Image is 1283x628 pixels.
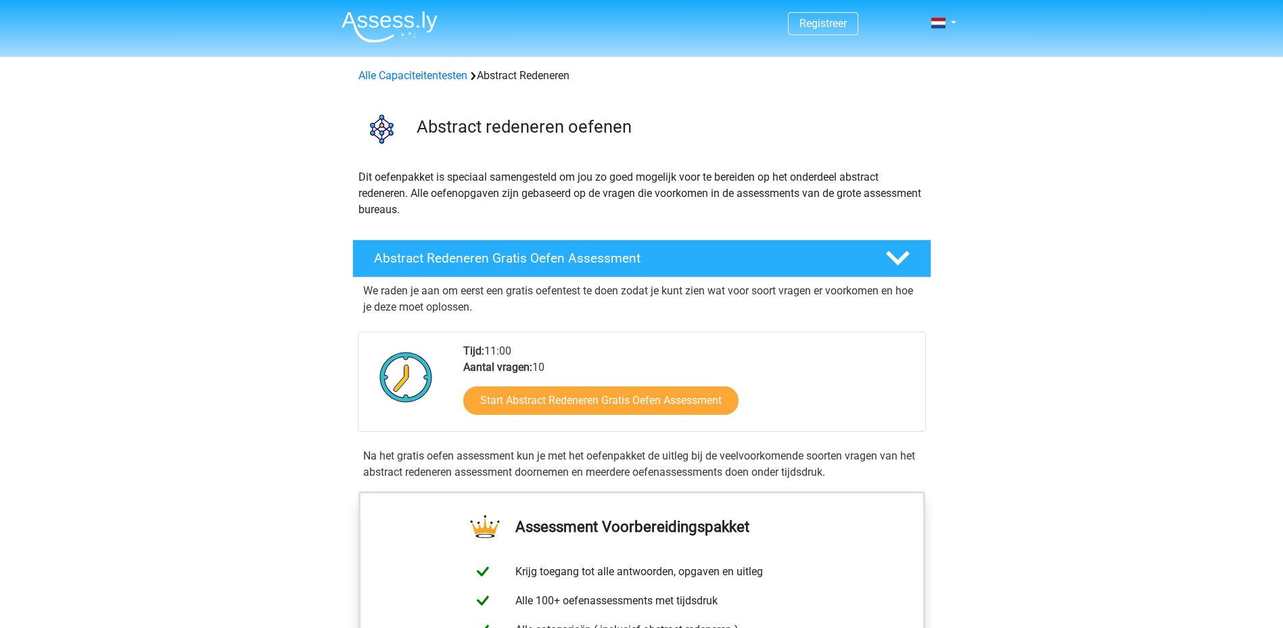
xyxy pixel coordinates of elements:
[463,344,484,357] b: Tijd:
[372,343,440,411] img: Klok
[453,343,925,431] div: 11:00 10
[463,361,532,374] b: Aantal vragen:
[363,283,920,315] p: We raden je aan om eerst een gratis oefentest te doen zodat je kunt zien wat voor soort vragen er...
[358,169,925,218] p: Dit oefenpakket is speciaal samengesteld om jou zo goed mogelijk voor te bereiden op het onderdee...
[358,448,926,480] div: Na het gratis oefen assessment kun je met het oefenpakket de uitleg bij de veelvoorkomende soorte...
[463,386,739,415] a: Start Abstract Redeneren Gratis Oefen Assessment
[347,240,937,277] a: Abstract Redeneren Gratis Oefen Assessment
[353,68,931,84] div: Abstract Redeneren
[358,69,467,82] a: Alle Capaciteitentesten
[374,250,864,266] h4: Abstract Redeneren Gratis Oefen Assessment
[799,17,847,30] a: Registreer
[342,11,438,43] img: Assessly
[353,100,411,158] img: abstract redeneren
[417,116,920,137] h3: Abstract redeneren oefenen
